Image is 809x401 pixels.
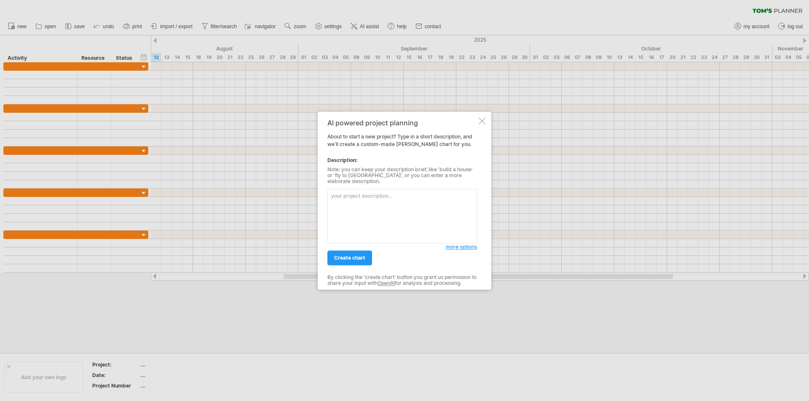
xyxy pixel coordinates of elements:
a: more options [446,243,477,251]
a: create chart [327,250,372,265]
a: OpenAI [378,280,395,287]
div: By clicking the 'create chart' button you grant us permission to share your input with for analys... [327,274,477,287]
div: Description: [327,157,477,164]
div: AI powered project planning [327,119,477,127]
span: more options [446,244,477,250]
span: create chart [334,255,365,261]
div: Note: you can keep your description brief, like 'build a house' or 'fly to [GEOGRAPHIC_DATA]', or... [327,167,477,185]
div: About to start a new project? Type in a short description, and we'll create a custom-made [PERSON... [327,119,477,282]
